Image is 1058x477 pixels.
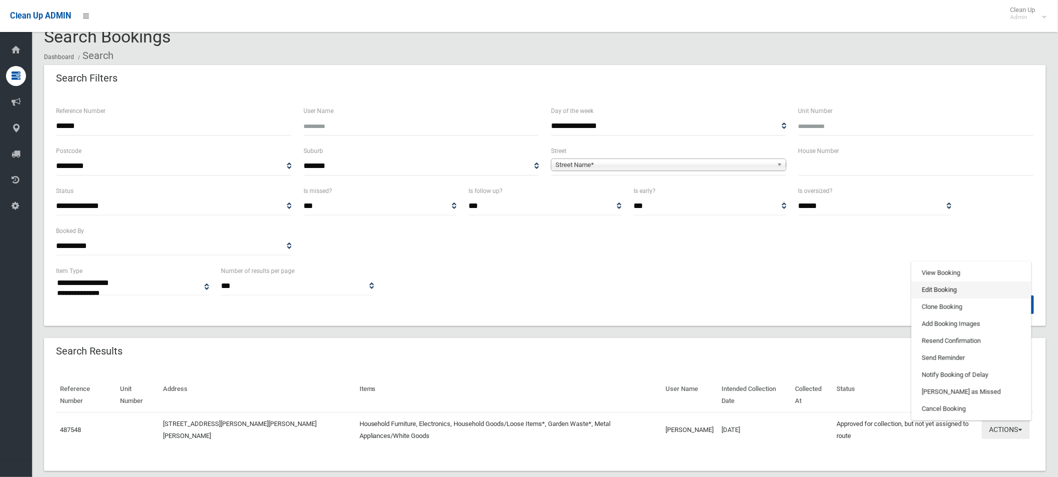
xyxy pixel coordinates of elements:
[912,332,1031,349] a: Resend Confirmation
[833,412,978,447] td: Approved for collection, but not yet assigned to route
[44,26,171,46] span: Search Bookings
[912,315,1031,332] a: Add Booking Images
[44,68,129,88] header: Search Filters
[718,412,791,447] td: [DATE]
[56,105,105,116] label: Reference Number
[75,46,113,65] li: Search
[116,378,159,412] th: Unit Number
[44,341,134,361] header: Search Results
[633,185,655,196] label: Is early?
[56,145,81,156] label: Postcode
[303,105,333,116] label: User Name
[662,378,718,412] th: User Name
[44,53,74,60] a: Dashboard
[1010,13,1035,21] small: Admin
[912,264,1031,281] a: View Booking
[10,11,71,20] span: Clean Up ADMIN
[468,185,502,196] label: Is follow up?
[60,426,81,433] a: 487548
[56,378,116,412] th: Reference Number
[912,400,1031,417] a: Cancel Booking
[798,185,833,196] label: Is oversized?
[555,159,773,171] span: Street Name*
[355,412,662,447] td: Household Furniture, Electronics, Household Goods/Loose Items*, Garden Waste*, Metal Appliances/W...
[551,145,566,156] label: Street
[718,378,791,412] th: Intended Collection Date
[303,145,323,156] label: Suburb
[833,378,978,412] th: Status
[163,420,316,439] a: [STREET_ADDRESS][PERSON_NAME][PERSON_NAME][PERSON_NAME]
[56,265,82,276] label: Item Type
[912,281,1031,298] a: Edit Booking
[912,366,1031,383] a: Notify Booking of Delay
[56,185,73,196] label: Status
[56,225,84,236] label: Booked By
[912,298,1031,315] a: Clone Booking
[982,420,1030,439] button: Actions
[303,185,332,196] label: Is missed?
[662,412,718,447] td: [PERSON_NAME]
[791,378,833,412] th: Collected At
[551,105,593,116] label: Day of the week
[912,349,1031,366] a: Send Reminder
[221,265,294,276] label: Number of results per page
[355,378,662,412] th: Items
[798,105,833,116] label: Unit Number
[798,145,839,156] label: House Number
[1005,6,1045,21] span: Clean Up
[912,383,1031,400] a: [PERSON_NAME] as Missed
[159,378,355,412] th: Address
